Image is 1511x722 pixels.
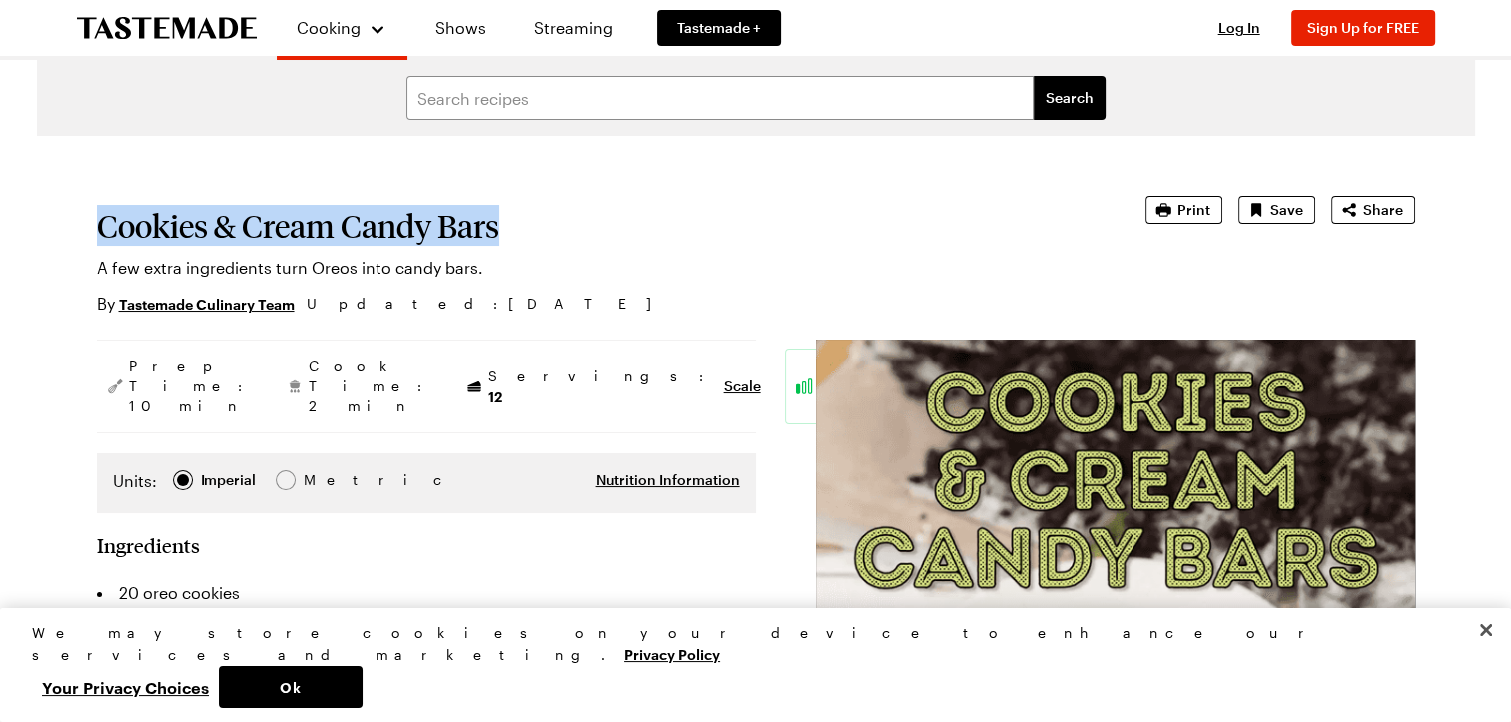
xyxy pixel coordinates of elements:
span: Save [1270,200,1303,220]
span: Share [1363,200,1403,220]
button: Save recipe [1238,196,1315,224]
span: Cooking [297,18,361,37]
h1: Cookies & Cream Candy Bars [97,208,1090,244]
a: More information about your privacy, opens in a new tab [624,644,720,663]
div: We may store cookies on your device to enhance our services and marketing. [32,622,1462,666]
span: Log In [1218,19,1260,36]
h2: Ingredients [97,533,200,557]
div: Privacy [32,622,1462,708]
button: Print [1145,196,1222,224]
span: Prep Time: 10 min [129,357,253,416]
span: Updated : [DATE] [307,293,671,315]
div: Imperial [201,469,256,491]
button: Scale [724,376,761,396]
button: Nutrition Information [596,470,740,490]
span: Servings: [488,366,714,407]
p: A few extra ingredients turn Oreos into candy bars. [97,256,1090,280]
button: Cooking [297,8,387,48]
a: Tastemade Culinary Team [119,293,295,315]
span: Imperial [201,469,258,491]
input: Search recipes [406,76,1034,120]
button: Log In [1199,18,1279,38]
span: Search [1046,88,1094,108]
p: By [97,292,295,316]
span: Cook Time: 2 min [309,357,432,416]
span: Tastemade + [677,18,761,38]
button: Close [1464,608,1508,652]
li: 20 oreo cookies [97,577,756,609]
span: Metric [304,469,348,491]
button: Sign Up for FREE [1291,10,1435,46]
div: Metric [304,469,346,491]
button: filters [1034,76,1106,120]
span: Print [1177,200,1210,220]
a: Tastemade + [657,10,781,46]
button: Your Privacy Choices [32,666,219,708]
label: Units: [113,469,157,493]
button: Ok [219,666,363,708]
span: 12 [488,386,502,405]
a: To Tastemade Home Page [77,17,257,40]
button: Share [1331,196,1415,224]
div: Imperial Metric [113,469,346,497]
span: Sign Up for FREE [1307,19,1419,36]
